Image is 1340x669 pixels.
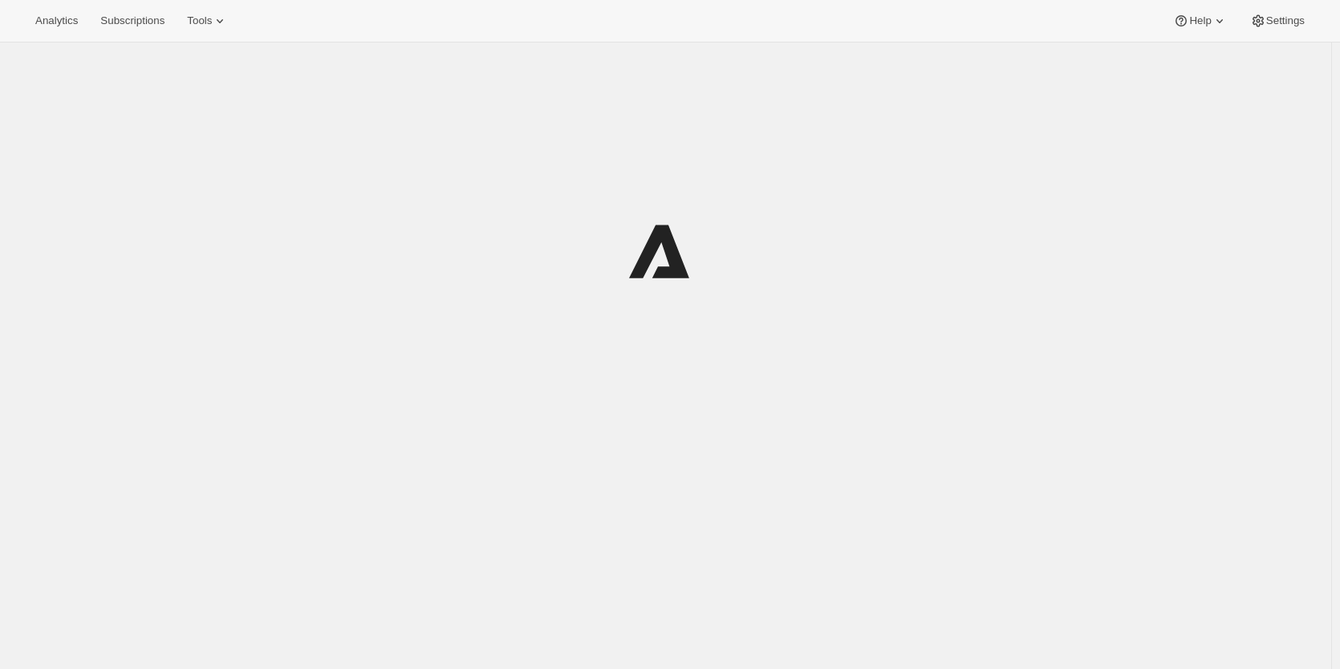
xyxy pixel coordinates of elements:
button: Subscriptions [91,10,174,32]
span: Tools [187,14,212,27]
span: Settings [1266,14,1305,27]
button: Analytics [26,10,87,32]
span: Subscriptions [100,14,164,27]
span: Help [1189,14,1211,27]
button: Tools [177,10,238,32]
span: Analytics [35,14,78,27]
button: Help [1163,10,1236,32]
button: Settings [1241,10,1314,32]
